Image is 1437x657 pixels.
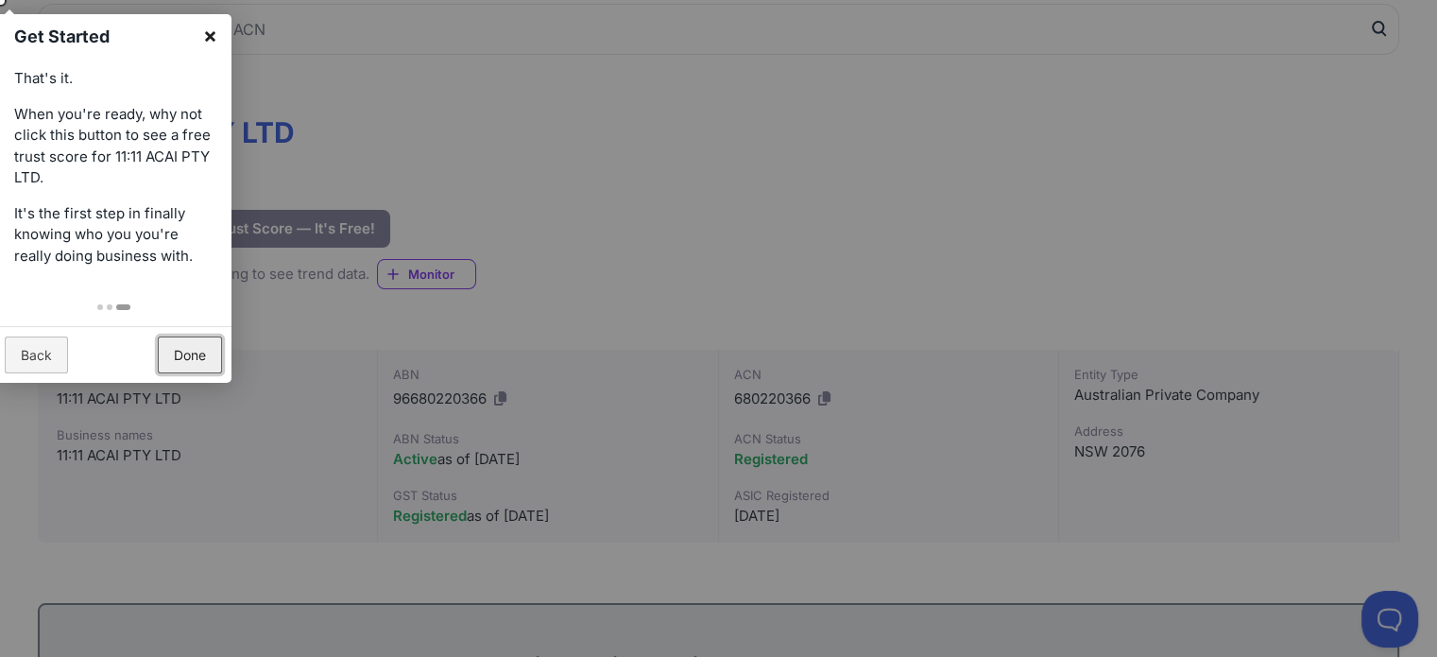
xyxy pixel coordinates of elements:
[14,24,193,49] h1: Get Started
[189,14,231,57] a: ×
[158,337,222,373] a: Done
[5,337,68,373] a: Back
[14,104,213,189] p: When you're ready, why not click this button to see a free trust score for 11:11 ACAI PTY LTD.
[14,68,213,90] p: That's it.
[14,203,213,268] p: It's the first step in finally knowing who you you're really doing business with.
